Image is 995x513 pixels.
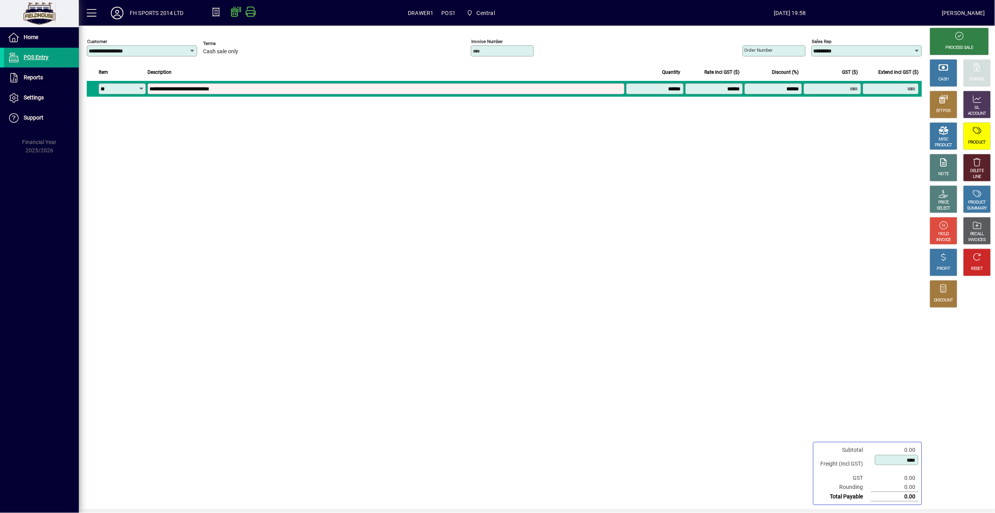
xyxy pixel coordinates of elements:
[24,54,49,60] span: POS Entry
[871,483,918,492] td: 0.00
[969,237,986,243] div: INVOICES
[105,6,130,20] button: Profile
[638,7,942,19] span: [DATE] 19:58
[968,200,986,206] div: PRODUCT
[971,168,984,174] div: DELETE
[937,206,951,212] div: SELECT
[842,68,858,77] span: GST ($)
[936,237,951,243] div: INVOICE
[203,49,238,55] span: Cash sale only
[4,68,79,88] a: Reports
[871,474,918,483] td: 0.00
[663,68,681,77] span: Quantity
[817,492,871,502] td: Total Payable
[968,111,986,117] div: ACCOUNT
[147,68,172,77] span: Description
[24,74,43,81] span: Reports
[471,39,503,44] mat-label: Invoice number
[408,7,433,19] span: DRAWER1
[463,6,498,20] span: Central
[4,28,79,47] a: Home
[871,446,918,455] td: 0.00
[939,137,948,142] div: MISC
[946,45,973,51] div: PROCESS SALE
[939,171,949,177] div: NOTE
[939,200,949,206] div: PRICE
[87,39,107,44] mat-label: Customer
[973,174,981,180] div: LINE
[130,7,183,19] div: FH SPORTS 2014 LTD
[4,108,79,128] a: Support
[817,446,871,455] td: Subtotal
[745,47,773,53] mat-label: Order number
[937,266,950,272] div: PROFIT
[970,77,985,82] div: CHARGE
[477,7,495,19] span: Central
[937,108,951,114] div: EFTPOS
[968,140,986,146] div: PRODUCT
[812,39,832,44] mat-label: Sales rep
[24,94,44,101] span: Settings
[871,492,918,502] td: 0.00
[24,34,38,40] span: Home
[99,68,108,77] span: Item
[935,142,952,148] div: PRODUCT
[772,68,799,77] span: Discount (%)
[203,41,250,46] span: Terms
[817,474,871,483] td: GST
[24,114,43,121] span: Support
[942,7,985,19] div: [PERSON_NAME]
[817,455,871,474] td: Freight (Incl GST)
[442,7,456,19] span: POS1
[817,483,871,492] td: Rounding
[934,298,953,303] div: DISCOUNT
[939,77,949,82] div: CASH
[967,206,987,212] div: SUMMARY
[705,68,740,77] span: Rate incl GST ($)
[975,105,980,111] div: GL
[879,68,919,77] span: Extend incl GST ($)
[971,266,983,272] div: RESET
[971,231,984,237] div: RECALL
[4,88,79,108] a: Settings
[939,231,949,237] div: HOLD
